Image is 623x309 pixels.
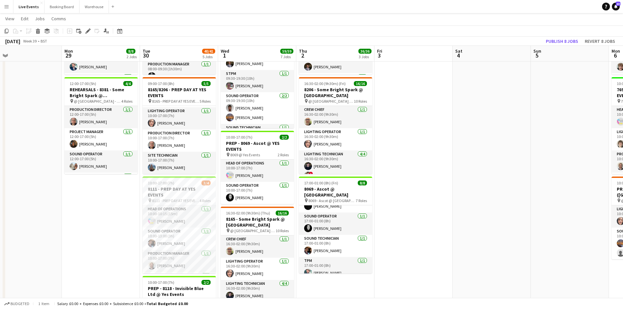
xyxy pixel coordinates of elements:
div: Salary £0.00 + Expenses £0.00 + Subsistence £0.00 = [57,301,188,306]
span: Budgeted [10,301,29,306]
div: [DATE] [5,38,20,44]
span: View [5,16,14,22]
a: Comms [49,14,69,23]
a: Jobs [32,14,47,23]
a: View [3,14,17,23]
button: Warehouse [79,0,109,13]
button: Live Events [13,0,44,13]
span: Edit [21,16,28,22]
span: Jobs [35,16,45,22]
span: Total Budgeted £0.00 [147,301,188,306]
button: Booking Board [44,0,79,13]
button: Revert 8 jobs [582,37,618,45]
span: 13 [616,2,620,6]
a: Edit [18,14,31,23]
span: Week 39 [22,39,38,43]
button: Publish 8 jobs [543,37,581,45]
a: 13 [612,3,620,10]
span: Comms [51,16,66,22]
span: 1 item [36,301,52,306]
div: BST [41,39,47,43]
button: Budgeted [3,300,30,307]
